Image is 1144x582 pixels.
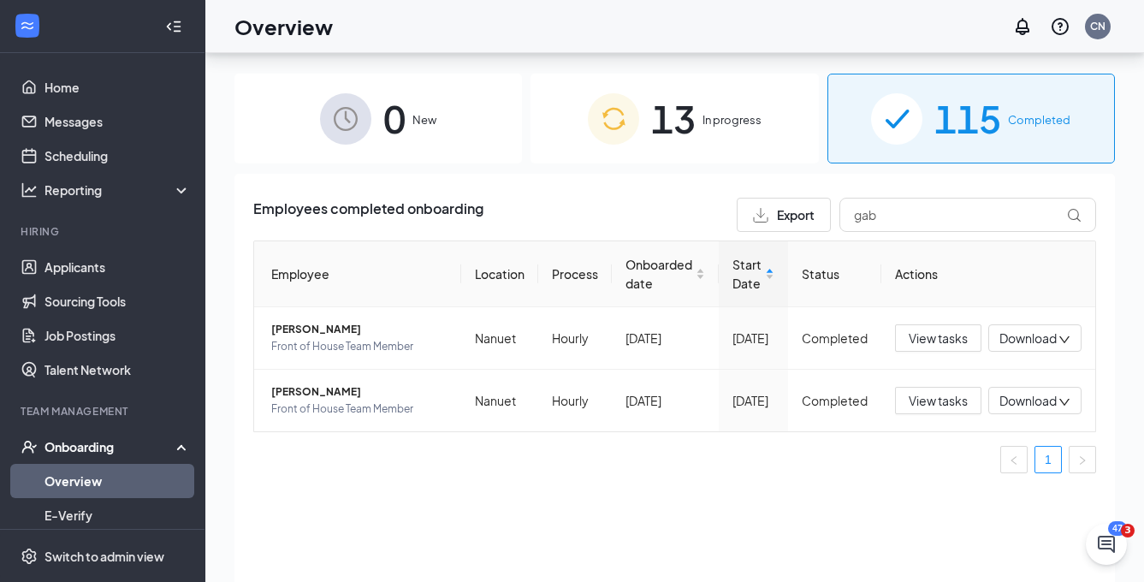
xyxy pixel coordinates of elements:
[21,438,38,455] svg: UserCheck
[44,498,191,532] a: E-Verify
[732,329,774,347] div: [DATE]
[1069,446,1096,473] button: right
[1090,19,1105,33] div: CN
[44,353,191,387] a: Talent Network
[1050,16,1070,37] svg: QuestionInfo
[1069,446,1096,473] li: Next Page
[44,70,191,104] a: Home
[538,241,612,307] th: Process
[909,329,968,347] span: View tasks
[1034,446,1062,473] li: 1
[625,391,705,410] div: [DATE]
[1058,334,1070,346] span: down
[21,181,38,199] svg: Analysis
[909,391,968,410] span: View tasks
[254,241,461,307] th: Employee
[1121,524,1135,537] span: 3
[21,404,187,419] div: Team Management
[612,241,719,307] th: Onboarded date
[44,318,191,353] a: Job Postings
[895,387,981,414] button: View tasks
[44,250,191,284] a: Applicants
[271,338,448,355] span: Front of House Team Member
[1108,521,1127,536] div: 47
[19,17,36,34] svg: WorkstreamLogo
[895,324,981,352] button: View tasks
[165,18,182,35] svg: Collapse
[999,392,1057,410] span: Download
[1035,447,1061,472] a: 1
[21,224,187,239] div: Hiring
[839,198,1096,232] input: Search by Name, Job Posting, or Process
[934,89,1001,148] span: 115
[1000,446,1028,473] button: left
[802,391,868,410] div: Completed
[21,548,38,565] svg: Settings
[881,241,1095,307] th: Actions
[1000,446,1028,473] li: Previous Page
[1012,16,1033,37] svg: Notifications
[461,241,538,307] th: Location
[625,255,692,293] span: Onboarded date
[1008,111,1070,128] span: Completed
[1077,455,1088,466] span: right
[732,391,774,410] div: [DATE]
[271,383,448,401] span: [PERSON_NAME]
[412,111,436,128] span: New
[234,12,333,41] h1: Overview
[271,401,448,418] span: Front of House Team Member
[383,89,406,148] span: 0
[788,241,881,307] th: Status
[253,198,483,232] span: Employees completed onboarding
[44,284,191,318] a: Sourcing Tools
[1086,524,1127,565] iframe: Intercom live chat
[538,307,612,370] td: Hourly
[44,139,191,173] a: Scheduling
[44,438,176,455] div: Onboarding
[44,548,164,565] div: Switch to admin view
[271,321,448,338] span: [PERSON_NAME]
[651,89,696,148] span: 13
[538,370,612,431] td: Hourly
[737,198,831,232] button: Export
[1058,396,1070,408] span: down
[732,255,762,293] span: Start Date
[999,330,1057,347] span: Download
[44,104,191,139] a: Messages
[461,307,538,370] td: Nanuet
[44,464,191,498] a: Overview
[802,329,868,347] div: Completed
[625,329,705,347] div: [DATE]
[461,370,538,431] td: Nanuet
[777,209,815,221] span: Export
[702,111,762,128] span: In progress
[1009,455,1019,466] span: left
[44,181,192,199] div: Reporting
